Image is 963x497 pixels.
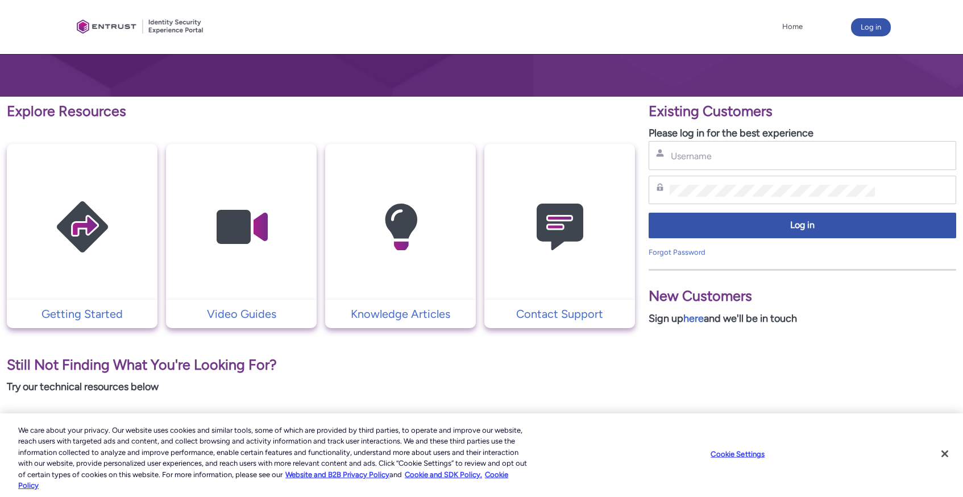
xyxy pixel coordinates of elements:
[325,305,476,322] a: Knowledge Articles
[490,305,629,322] p: Contact Support
[188,166,296,288] img: Video Guides
[670,150,874,162] input: Username
[7,354,635,376] p: Still Not Finding What You're Looking For?
[331,305,470,322] p: Knowledge Articles
[683,312,704,325] a: here
[506,166,614,288] img: Contact Support
[7,101,635,122] p: Explore Resources
[649,213,956,238] button: Log in
[285,470,389,479] a: More information about our cookie policy., opens in a new tab
[649,248,705,256] a: Forgot Password
[18,425,530,491] div: We care about your privacy. Our website uses cookies and similar tools, some of which are provide...
[649,101,956,122] p: Existing Customers
[702,443,773,466] button: Cookie Settings
[166,305,317,322] a: Video Guides
[13,305,152,322] p: Getting Started
[7,379,635,395] p: Try our technical resources below
[172,305,311,322] p: Video Guides
[649,126,956,141] p: Please log in for the best experience
[7,305,157,322] a: Getting Started
[851,18,891,36] button: Log in
[932,441,957,466] button: Close
[649,285,956,307] p: New Customers
[405,470,482,479] a: Cookie and SDK Policy.
[779,18,806,35] a: Home
[347,166,455,288] img: Knowledge Articles
[28,166,136,288] img: Getting Started
[649,311,956,326] p: Sign up and we'll be in touch
[656,219,949,232] span: Log in
[484,305,635,322] a: Contact Support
